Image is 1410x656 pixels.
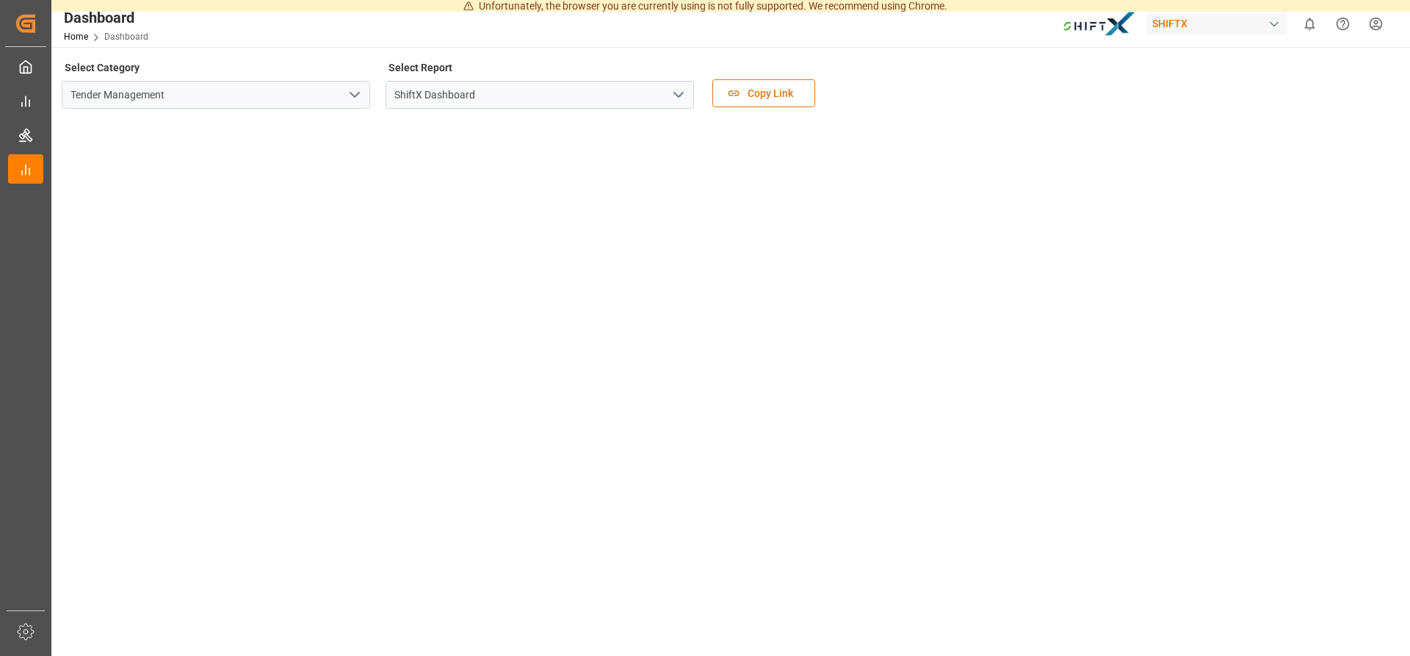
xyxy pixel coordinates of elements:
label: Select Report [386,57,455,78]
button: Help Center [1326,7,1359,40]
button: show 0 new notifications [1293,7,1326,40]
span: Copy Link [740,86,800,101]
button: open menu [667,84,689,107]
input: Type to search/select [62,81,370,109]
img: Bildschirmfoto%202024-11-13%20um%2009.31.44.png_1731487080.png [1063,11,1136,37]
div: SHIFTX [1146,13,1287,35]
button: open menu [343,84,365,107]
button: SHIFTX [1146,10,1293,37]
label: Select Category [62,57,142,78]
input: Type to search/select [386,81,694,109]
a: Home [64,32,88,42]
button: Copy Link [712,79,815,107]
div: Dashboard [64,7,148,29]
